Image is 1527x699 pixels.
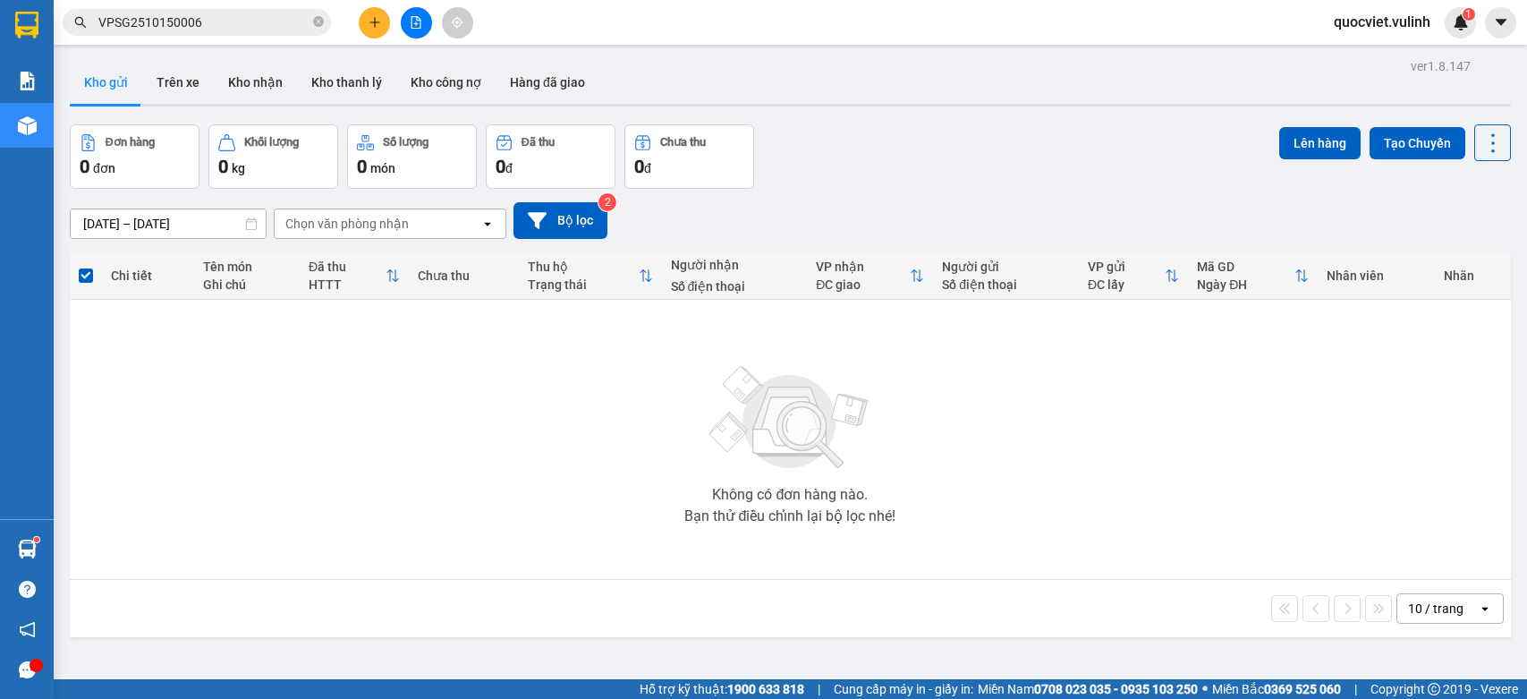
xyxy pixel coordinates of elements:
strong: 0708 023 035 - 0935 103 250 [1034,682,1198,696]
span: quocviet.vulinh [1319,11,1445,33]
div: Thu hộ [528,260,639,274]
span: Hỗ trợ kỹ thuật: [640,679,804,699]
div: Chưa thu [660,136,706,149]
span: 0 [496,156,505,177]
span: plus [369,16,381,29]
sup: 2 [598,193,616,211]
div: Nhãn [1444,269,1502,283]
span: notification [19,621,36,638]
th: Toggle SortBy [1188,252,1317,300]
span: copyright [1428,683,1440,695]
button: plus [359,7,390,38]
div: Không có đơn hàng nào. [712,488,868,502]
button: Đơn hàng0đơn [70,124,199,189]
img: logo-vxr [15,12,38,38]
th: Toggle SortBy [300,252,409,300]
span: món [370,161,395,175]
span: đ [505,161,513,175]
th: Toggle SortBy [519,252,662,300]
span: đ [644,161,651,175]
th: Toggle SortBy [1079,252,1188,300]
span: 1 [1465,8,1472,21]
div: Tên món [203,260,291,274]
input: Select a date range. [71,209,266,238]
button: Số lượng0món [347,124,477,189]
img: svg+xml;base64,PHN2ZyBjbGFzcz0ibGlzdC1wbHVnX19zdmciIHhtbG5zPSJodHRwOi8vd3d3LnczLm9yZy8yMDAwL3N2Zy... [700,355,879,481]
button: aim [442,7,473,38]
div: HTTT [309,277,386,292]
div: Đã thu [309,260,386,274]
span: Cung cấp máy in - giấy in: [834,679,973,699]
span: | [818,679,820,699]
div: Người nhận [671,258,799,272]
span: kg [232,161,245,175]
button: Kho gửi [70,61,142,104]
button: Đã thu0đ [486,124,615,189]
div: Đơn hàng [106,136,155,149]
div: Nhân viên [1327,269,1427,283]
button: Kho công nợ [396,61,496,104]
span: close-circle [313,16,324,27]
button: Bộ lọc [513,202,607,239]
div: Chọn văn phòng nhận [285,215,409,233]
svg: open [1478,601,1492,616]
div: Chi tiết [111,269,185,283]
div: 10 / trang [1408,600,1463,618]
button: Lên hàng [1279,127,1361,159]
div: ver 1.8.147 [1411,56,1471,76]
sup: 1 [34,537,39,542]
input: Tìm tên, số ĐT hoặc mã đơn [98,13,310,32]
div: VP nhận [816,260,910,274]
div: Số điện thoại [671,279,799,294]
img: icon-new-feature [1453,14,1469,30]
button: Hàng đã giao [496,61,599,104]
img: warehouse-icon [18,116,37,135]
span: question-circle [19,581,36,598]
div: VP gửi [1088,260,1165,274]
span: message [19,661,36,678]
sup: 1 [1463,8,1475,21]
span: caret-down [1493,14,1509,30]
div: Số lượng [383,136,428,149]
div: Số điện thoại [942,277,1070,292]
span: aim [451,16,463,29]
div: Chưa thu [418,269,509,283]
button: Kho nhận [214,61,297,104]
span: file-add [410,16,422,29]
span: close-circle [313,14,324,31]
button: Kho thanh lý [297,61,396,104]
button: Trên xe [142,61,214,104]
span: 0 [218,156,228,177]
img: warehouse-icon [18,540,37,558]
div: Mã GD [1197,260,1294,274]
button: file-add [401,7,432,38]
span: 0 [634,156,644,177]
div: Ngày ĐH [1197,277,1294,292]
th: Toggle SortBy [807,252,933,300]
strong: 1900 633 818 [727,682,804,696]
button: Chưa thu0đ [624,124,754,189]
div: Ghi chú [203,277,291,292]
span: Miền Bắc [1212,679,1341,699]
div: Khối lượng [244,136,299,149]
img: solution-icon [18,72,37,90]
div: Người gửi [942,260,1070,274]
span: 0 [80,156,89,177]
button: Khối lượng0kg [208,124,338,189]
svg: open [480,217,495,231]
span: đơn [93,161,115,175]
span: | [1354,679,1357,699]
strong: 0369 525 060 [1264,682,1341,696]
span: 0 [357,156,367,177]
div: Đã thu [522,136,555,149]
button: Tạo Chuyến [1370,127,1465,159]
span: Miền Nam [978,679,1198,699]
div: Bạn thử điều chỉnh lại bộ lọc nhé! [684,509,895,524]
div: ĐC lấy [1088,277,1165,292]
button: caret-down [1485,7,1516,38]
div: Trạng thái [528,277,639,292]
div: ĐC giao [816,277,910,292]
span: search [74,16,87,29]
span: ⚪️ [1202,686,1208,693]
